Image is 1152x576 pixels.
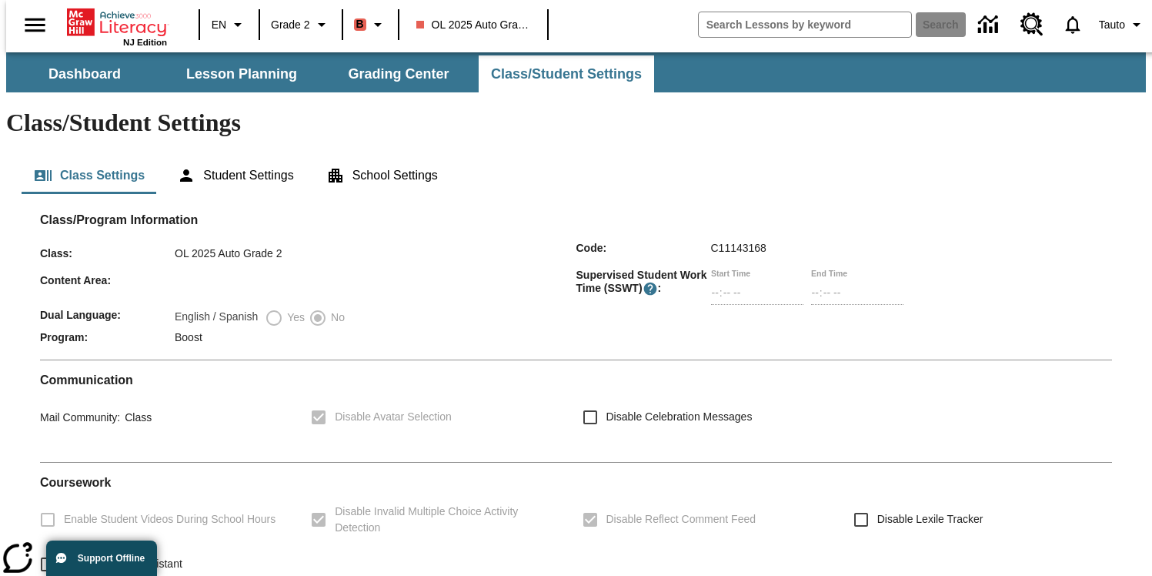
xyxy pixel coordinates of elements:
[416,17,530,33] span: OL 2025 Auto Grade 2
[40,475,1112,490] h2: Course work
[322,55,476,92] button: Grading Center
[283,310,305,326] span: Yes
[120,411,152,424] span: Class
[40,331,175,343] span: Program :
[22,157,157,194] button: Class Settings
[78,553,145,564] span: Support Offline
[606,409,753,425] span: Disable Celebration Messages
[699,12,911,37] input: search field
[348,11,393,39] button: Boost Class color is flamingo. Change class color
[175,247,282,260] span: OL 2025 Auto Grade 2
[576,242,711,254] span: Code :
[479,55,654,92] button: Class/Student Settings
[205,11,254,39] button: Language: EN, Select a language
[40,373,1112,450] div: Communication
[12,2,58,48] button: Open side menu
[40,373,1112,387] h2: Communication
[271,17,310,33] span: Grade 2
[67,5,167,47] div: Home
[877,511,983,527] span: Disable Lexile Tracker
[40,274,175,286] span: Content Area :
[969,4,1011,46] a: Data Center
[1099,17,1125,33] span: Tauto
[711,242,766,254] span: C11143168
[40,213,1112,227] h2: Class/Program Information
[314,157,450,194] button: School Settings
[175,309,258,327] label: English / Spanish
[165,157,306,194] button: Student Settings
[67,7,167,38] a: Home
[165,55,319,92] button: Lesson Planning
[1093,11,1152,39] button: Profile/Settings
[22,157,1130,194] div: Class/Student Settings
[811,267,847,279] label: End Time
[265,11,337,39] button: Grade: Grade 2, Select a grade
[6,55,656,92] div: SubNavbar
[356,15,364,34] span: B
[64,556,182,572] span: Disable Writing Assistant
[212,17,226,33] span: EN
[40,309,175,321] span: Dual Language :
[327,310,345,326] span: No
[40,411,120,424] span: Mail Community :
[175,331,202,343] span: Boost
[335,409,452,425] span: Disable Avatar Selection
[6,109,1146,137] h1: Class/Student Settings
[46,541,157,576] button: Support Offline
[643,281,658,296] button: Supervised Student Work Time is the timeframe when students can take LevelSet and when lessons ar...
[606,511,756,527] span: Disable Reflect Comment Feed
[576,269,711,296] span: Supervised Student Work Time (SSWT) :
[8,55,162,92] button: Dashboard
[711,267,750,279] label: Start Time
[335,504,557,536] span: Disable Invalid Multiple Choice Activity Detection
[123,38,167,47] span: NJ Edition
[1011,4,1053,45] a: Resource Center, Will open in new tab
[1053,5,1093,45] a: Notifications
[40,228,1112,347] div: Class/Program Information
[6,52,1146,92] div: SubNavbar
[64,511,275,527] span: Enable Student Videos During School Hours
[40,247,175,260] span: Class :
